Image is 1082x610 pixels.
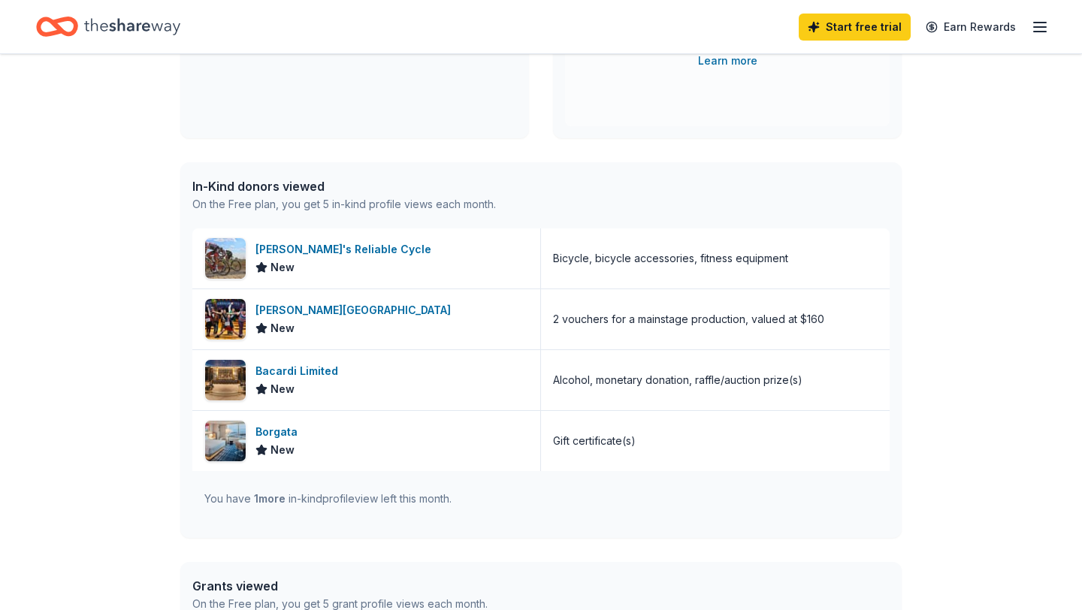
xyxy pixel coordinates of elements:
[255,362,344,380] div: Bacardi Limited
[270,319,295,337] span: New
[205,299,246,340] img: Image for George Street Playhouse
[553,310,824,328] div: 2 vouchers for a mainstage production, valued at $160
[799,14,911,41] a: Start free trial
[255,301,457,319] div: [PERSON_NAME][GEOGRAPHIC_DATA]
[205,360,246,400] img: Image for Bacardi Limited
[553,371,802,389] div: Alcohol, monetary donation, raffle/auction prize(s)
[255,240,437,258] div: [PERSON_NAME]'s Reliable Cycle
[254,492,286,505] span: 1 more
[36,9,180,44] a: Home
[553,249,788,267] div: Bicycle, bicycle accessories, fitness equipment
[204,490,452,508] div: You have in-kind profile view left this month.
[917,14,1025,41] a: Earn Rewards
[205,421,246,461] img: Image for Borgata
[270,441,295,459] span: New
[553,432,636,450] div: Gift certificate(s)
[270,258,295,276] span: New
[255,423,304,441] div: Borgata
[192,177,496,195] div: In-Kind donors viewed
[270,380,295,398] span: New
[192,577,488,595] div: Grants viewed
[205,238,246,279] img: Image for Marty's Reliable Cycle
[698,52,757,70] a: Learn more
[192,195,496,213] div: On the Free plan, you get 5 in-kind profile views each month.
